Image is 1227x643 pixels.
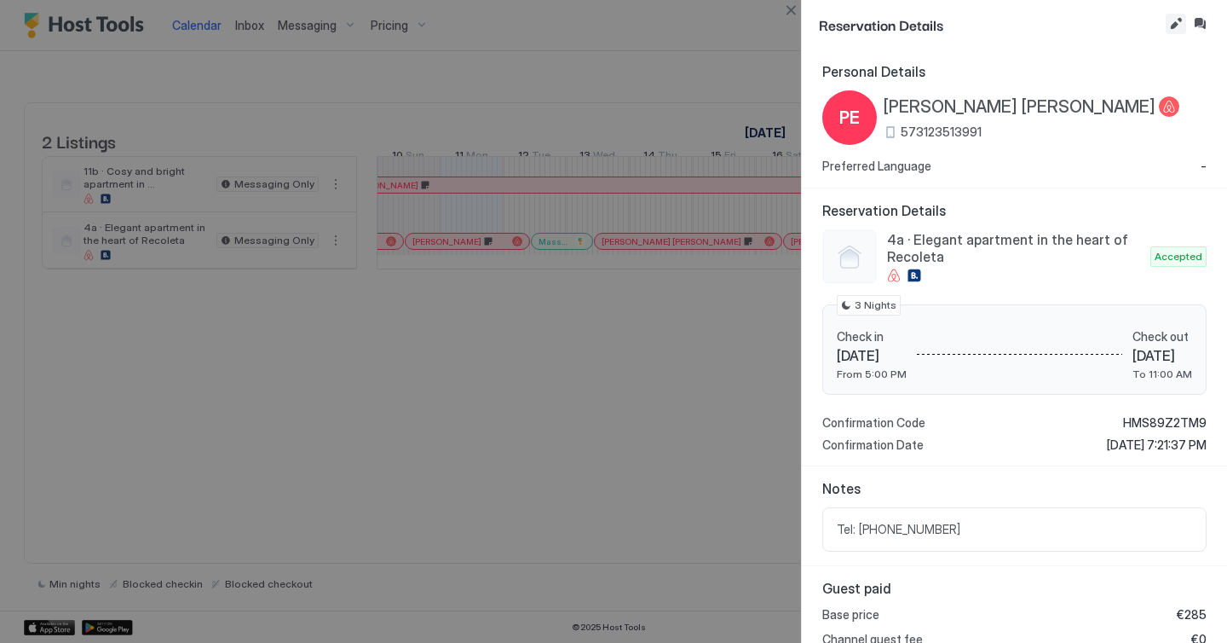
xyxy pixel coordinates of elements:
[822,415,925,431] span: Confirmation Code
[887,231,1143,265] span: 4a · Elegant apartment in the heart of Recoleta
[1166,14,1186,34] button: Edit reservation
[1107,437,1207,453] span: [DATE] 7:21:37 PM
[17,585,58,626] iframe: Intercom live chat
[1123,415,1207,431] span: HMS89Z2TM9
[1132,368,1192,380] span: To 11:00 AM
[822,480,1207,497] span: Notes
[1132,329,1192,345] span: Check out
[822,63,1207,80] span: Personal Details
[1201,159,1207,174] span: -
[822,580,1207,597] span: Guest paid
[901,125,982,140] span: 573123513991
[822,159,931,174] span: Preferred Language
[1190,14,1210,34] button: Inbox
[822,437,924,453] span: Confirmation Date
[837,522,1192,537] span: Tel: [PHONE_NUMBER]
[822,607,879,623] span: Base price
[1155,249,1202,264] span: Accepted
[819,14,1162,35] span: Reservation Details
[1177,607,1207,623] span: €285
[884,96,1155,118] span: [PERSON_NAME] [PERSON_NAME]
[837,368,907,380] span: From 5:00 PM
[1132,347,1192,364] span: [DATE]
[855,298,896,313] span: 3 Nights
[839,105,860,130] span: PE
[837,329,907,345] span: Check in
[822,202,1207,219] span: Reservation Details
[837,347,907,364] span: [DATE]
